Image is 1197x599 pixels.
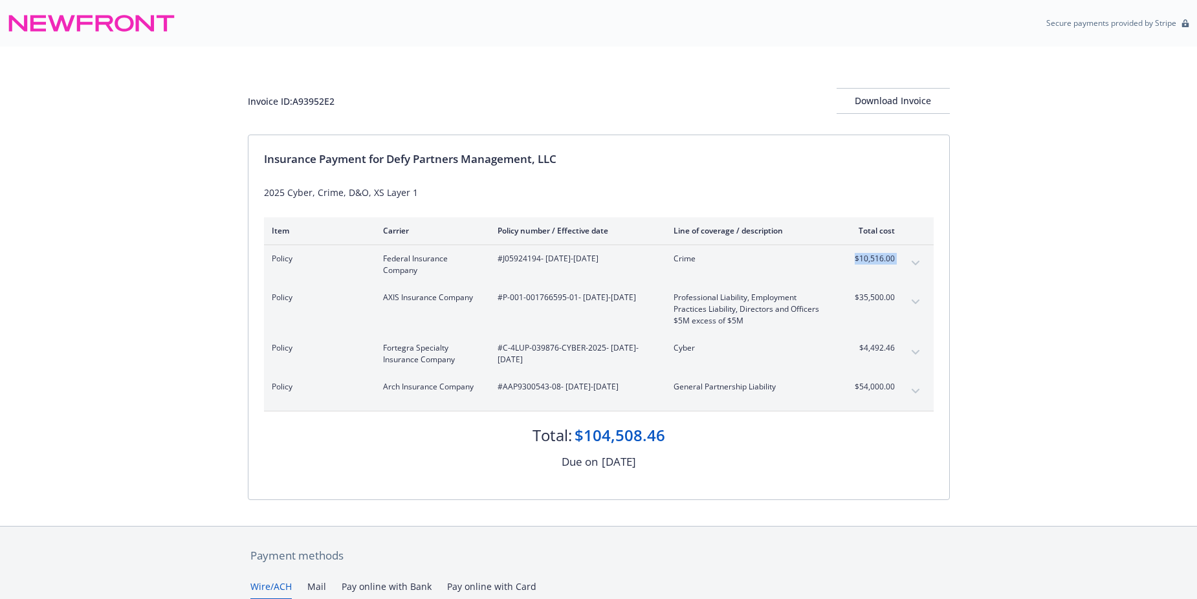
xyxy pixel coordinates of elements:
div: Total cost [846,225,895,236]
span: Policy [272,342,362,354]
span: Fortegra Specialty Insurance Company [383,342,477,365]
span: Policy [272,292,362,303]
div: [DATE] [602,453,636,470]
span: Cyber [674,342,826,354]
div: Line of coverage / description [674,225,826,236]
span: #C-4LUP-039876-CYBER-2025 - [DATE]-[DATE] [498,342,653,365]
span: Professional Liability, Employment Practices Liability, Directors and Officers $5M excess of $5M [674,292,826,327]
div: Item [272,225,362,236]
span: AXIS Insurance Company [383,292,477,303]
span: Arch Insurance Company [383,381,477,393]
div: PolicyArch Insurance Company#AAP9300543-08- [DATE]-[DATE]General Partnership Liability$54,000.00e... [264,373,934,411]
div: PolicyFortegra Specialty Insurance Company#C-4LUP-039876-CYBER-2025- [DATE]-[DATE]Cyber$4,492.46e... [264,334,934,373]
span: Crime [674,253,826,265]
div: Invoice ID: A93952E2 [248,94,335,108]
button: Download Invoice [837,88,950,114]
span: $54,000.00 [846,381,895,393]
div: Due on [562,453,598,470]
span: #P-001-001766595-01 - [DATE]-[DATE] [498,292,653,303]
span: Federal Insurance Company [383,253,477,276]
div: Policy number / Effective date [498,225,653,236]
p: Secure payments provided by Stripe [1046,17,1176,28]
button: expand content [905,342,926,363]
span: #J05924194 - [DATE]-[DATE] [498,253,653,265]
div: $104,508.46 [575,424,665,446]
button: expand content [905,381,926,402]
div: Download Invoice [837,89,950,113]
div: Total: [533,424,572,446]
div: Insurance Payment for Defy Partners Management, LLC [264,151,934,168]
span: General Partnership Liability [674,381,826,393]
div: PolicyFederal Insurance Company#J05924194- [DATE]-[DATE]Crime$10,516.00expand content [264,245,934,284]
span: $10,516.00 [846,253,895,265]
span: Policy [272,381,362,393]
div: Carrier [383,225,477,236]
span: #AAP9300543-08 - [DATE]-[DATE] [498,381,653,393]
div: 2025 Cyber, Crime, D&O, XS Layer 1 [264,186,934,199]
span: Policy [272,253,362,265]
div: PolicyAXIS Insurance Company#P-001-001766595-01- [DATE]-[DATE]Professional Liability, Employment ... [264,284,934,334]
div: Payment methods [250,547,947,564]
button: expand content [905,292,926,312]
span: $4,492.46 [846,342,895,354]
span: $35,500.00 [846,292,895,303]
button: expand content [905,253,926,274]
